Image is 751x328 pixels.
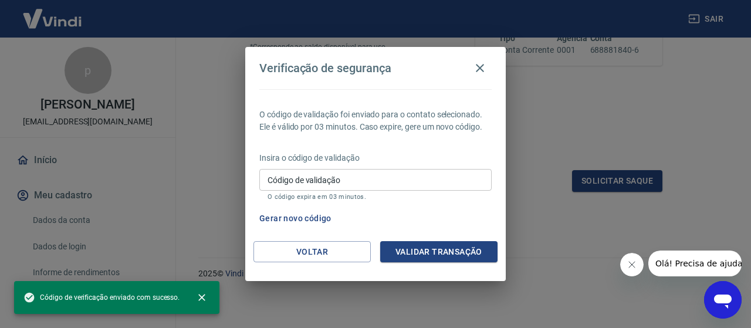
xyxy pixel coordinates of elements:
[259,61,391,75] h4: Verificação de segurança
[259,109,492,133] p: O código de validação foi enviado para o contato selecionado. Ele é válido por 03 minutos. Caso e...
[704,281,742,319] iframe: Botão para abrir a janela de mensagens
[648,251,742,276] iframe: Mensagem da empresa
[253,241,371,263] button: Voltar
[380,241,498,263] button: Validar transação
[7,8,99,18] span: Olá! Precisa de ajuda?
[255,208,336,229] button: Gerar novo código
[268,193,483,201] p: O código expira em 03 minutos.
[620,253,644,276] iframe: Fechar mensagem
[23,292,180,303] span: Código de verificação enviado com sucesso.
[259,152,492,164] p: Insira o código de validação
[189,285,215,310] button: close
